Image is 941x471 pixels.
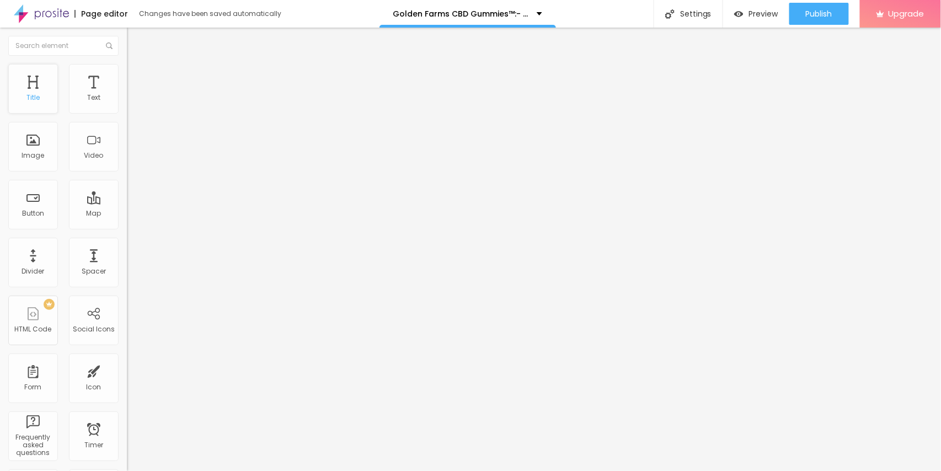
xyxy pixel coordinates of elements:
img: Icone [106,42,113,49]
button: Preview [723,3,789,25]
div: Frequently asked questions [11,433,55,457]
div: Map [87,210,101,217]
div: Icon [87,383,101,391]
span: Preview [749,9,778,18]
iframe: Editor [127,28,941,471]
div: HTML Code [15,325,52,333]
div: Page editor [74,10,128,18]
div: Title [26,94,40,101]
img: Icone [665,9,675,19]
div: Changes have been saved automatically [139,10,281,17]
button: Publish [789,3,849,25]
div: Social Icons [73,325,115,333]
input: Search element [8,36,119,56]
div: Form [25,383,42,391]
div: Spacer [82,267,106,275]
div: Video [84,152,104,159]
span: Publish [806,9,832,18]
div: Timer [84,441,103,449]
div: Divider [22,267,45,275]
div: Image [22,152,45,159]
p: Golden Farms CBD Gummies™:- How They Compare to Other CBD Edibles? [393,10,528,18]
div: Text [87,94,100,101]
span: Upgrade [889,9,924,18]
img: view-1.svg [734,9,744,19]
div: Button [22,210,44,217]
